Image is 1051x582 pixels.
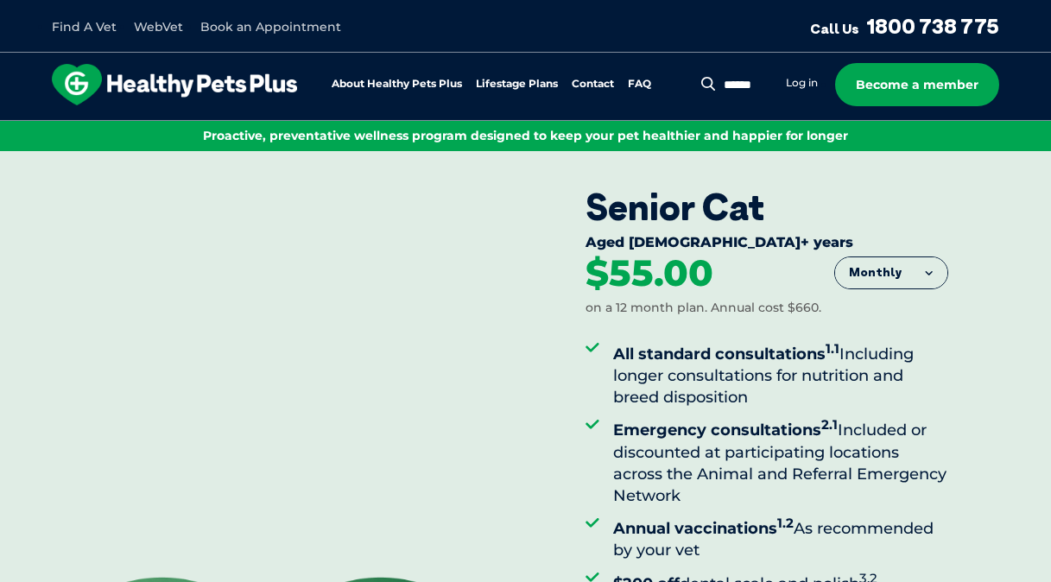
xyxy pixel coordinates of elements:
div: $55.00 [586,255,713,293]
li: Including longer consultations for nutrition and breed disposition [613,338,948,409]
strong: All standard consultations [613,345,839,364]
sup: 2.1 [821,416,838,433]
sup: 1.2 [777,515,794,531]
li: Included or discounted at participating locations across the Animal and Referral Emergency Network [613,414,948,507]
sup: 1.1 [826,340,839,357]
div: Senior Cat [586,186,948,229]
div: on a 12 month plan. Annual cost $660. [586,300,821,317]
strong: Annual vaccinations [613,519,794,538]
li: As recommended by your vet [613,512,948,561]
div: Aged [DEMOGRAPHIC_DATA]+ years [586,234,948,255]
button: Monthly [835,257,947,288]
strong: Emergency consultations [613,421,838,440]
